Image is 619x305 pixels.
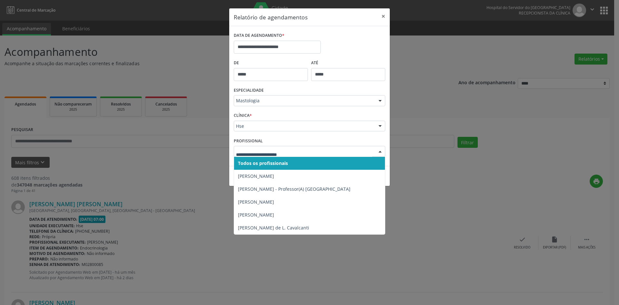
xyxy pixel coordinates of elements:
span: [PERSON_NAME] [238,199,274,205]
label: De [234,58,308,68]
label: ESPECIALIDADE [234,86,264,96]
span: [PERSON_NAME] [238,212,274,218]
label: ATÉ [311,58,385,68]
label: CLÍNICA [234,111,252,121]
label: DATA DE AGENDAMENTO [234,31,284,41]
span: Mastologia [236,97,372,104]
span: [PERSON_NAME] - Professor(A) [GEOGRAPHIC_DATA] [238,186,350,192]
span: Todos os profissionais [238,160,288,166]
button: Close [377,8,390,24]
span: Hse [236,123,372,129]
span: [PERSON_NAME] de L. Cavalcanti [238,225,309,231]
span: [PERSON_NAME] [238,173,274,179]
h5: Relatório de agendamentos [234,13,308,21]
label: PROFISSIONAL [234,136,263,146]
